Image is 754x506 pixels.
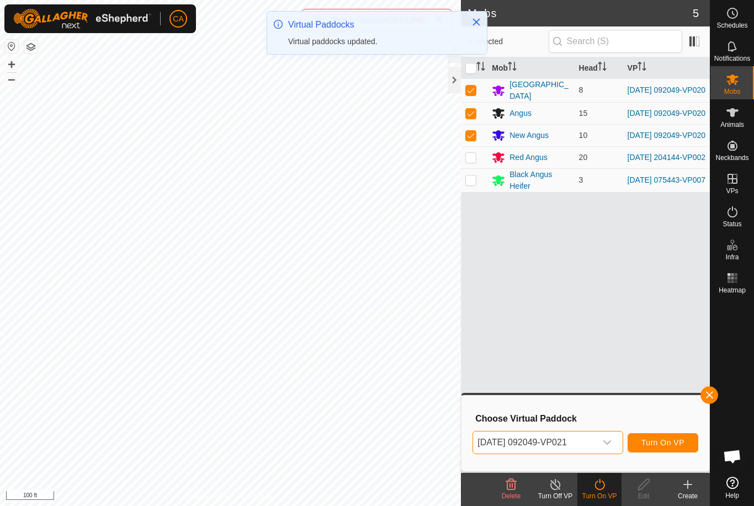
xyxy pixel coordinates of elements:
[726,188,738,194] span: VPs
[476,63,485,72] p-sorticon: Activate to sort
[641,438,684,447] span: Turn On VP
[473,432,596,454] span: 2025-08-22 092049-VP021
[549,30,682,53] input: Search (S)
[596,432,618,454] div: dropdown trigger
[5,58,18,71] button: +
[715,155,748,161] span: Neckbands
[13,9,151,29] img: Gallagher Logo
[509,130,549,141] div: New Angus
[187,492,229,502] a: Privacy Policy
[468,36,548,47] span: 3 selected
[579,109,588,118] span: 15
[579,175,583,184] span: 3
[509,169,570,192] div: Black Angus Heifer
[628,175,705,184] a: [DATE] 075443-VP007
[487,57,574,79] th: Mob
[628,433,698,452] button: Turn On VP
[716,22,747,29] span: Schedules
[720,121,744,128] span: Animals
[508,63,517,72] p-sorticon: Activate to sort
[533,491,577,501] div: Turn Off VP
[579,86,583,94] span: 8
[714,55,750,62] span: Notifications
[623,57,710,79] th: VP
[622,491,666,501] div: Edit
[628,131,705,140] a: [DATE] 092049-VP020
[509,108,532,119] div: Angus
[579,153,588,162] span: 20
[724,88,740,95] span: Mobs
[288,36,460,47] div: Virtual paddocks updated.
[577,491,622,501] div: Turn On VP
[468,7,693,20] h2: Mobs
[710,472,754,503] a: Help
[509,79,570,102] div: [GEOGRAPHIC_DATA]
[725,492,739,499] span: Help
[24,40,38,54] button: Map Layers
[628,86,705,94] a: [DATE] 092049-VP020
[241,492,274,502] a: Contact Us
[719,287,746,294] span: Heatmap
[628,109,705,118] a: [DATE] 092049-VP020
[638,63,646,72] p-sorticon: Activate to sort
[173,13,183,25] span: CA
[598,63,607,72] p-sorticon: Activate to sort
[575,57,623,79] th: Head
[502,492,521,500] span: Delete
[693,5,699,22] span: 5
[666,491,710,501] div: Create
[716,440,749,473] a: Open chat
[5,72,18,86] button: –
[628,153,705,162] a: [DATE] 204144-VP002
[723,221,741,227] span: Status
[469,14,484,30] button: Close
[5,40,18,53] button: Reset Map
[288,18,460,31] div: Virtual Paddocks
[725,254,739,260] span: Infra
[475,413,698,424] h3: Choose Virtual Paddock
[509,152,548,163] div: Red Angus
[579,131,588,140] span: 10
